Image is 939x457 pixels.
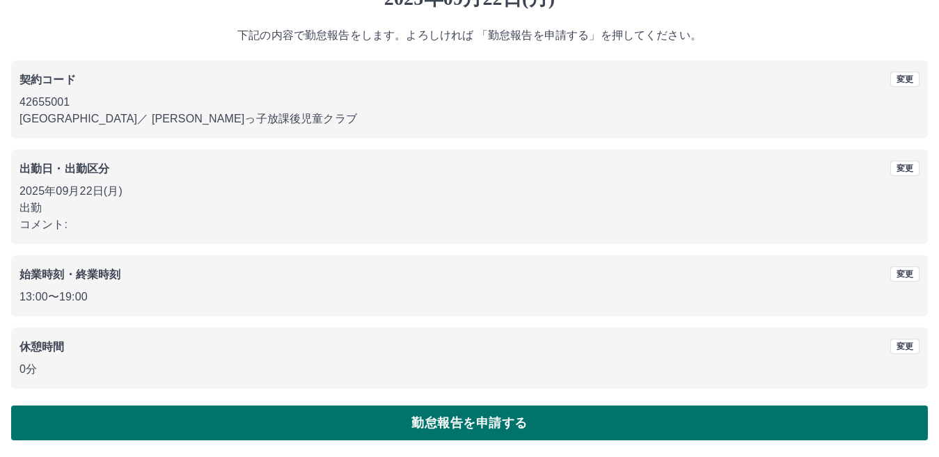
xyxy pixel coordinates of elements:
p: 2025年09月22日(月) [19,183,920,200]
b: 休憩時間 [19,341,65,353]
p: コメント: [19,216,920,233]
b: 始業時刻・終業時刻 [19,268,120,280]
button: 変更 [890,266,920,282]
p: 0分 [19,361,920,378]
button: 変更 [890,161,920,176]
button: 変更 [890,339,920,354]
button: 変更 [890,72,920,87]
p: [GEOGRAPHIC_DATA] ／ [PERSON_NAME]っ子放課後児童クラブ [19,111,920,127]
b: 出勤日・出勤区分 [19,163,109,175]
button: 勤怠報告を申請する [11,406,928,440]
b: 契約コード [19,74,76,86]
p: 42655001 [19,94,920,111]
p: 13:00 〜 19:00 [19,289,920,305]
p: 出勤 [19,200,920,216]
p: 下記の内容で勤怠報告をします。よろしければ 「勤怠報告を申請する」を押してください。 [11,27,928,44]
